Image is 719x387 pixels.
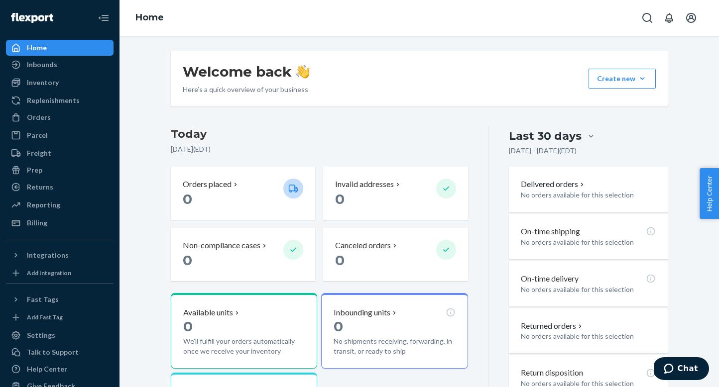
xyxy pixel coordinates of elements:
[27,148,51,158] div: Freight
[521,285,656,294] p: No orders available for this selection
[6,311,114,323] a: Add Fast Tag
[27,182,53,192] div: Returns
[335,179,394,190] p: Invalid addresses
[6,109,114,125] a: Orders
[509,146,577,156] p: [DATE] - [DATE] ( EDT )
[681,8,701,28] button: Open account menu
[334,336,455,356] p: No shipments receiving, forwarding, in transit, or ready to ship
[6,145,114,161] a: Freight
[183,318,193,335] span: 0
[509,128,582,144] div: Last 30 days
[334,307,390,318] p: Inbounding units
[700,168,719,219] button: Help Center
[521,190,656,200] p: No orders available for this selection
[6,361,114,377] a: Help Center
[6,291,114,307] button: Fast Tags
[6,344,114,360] button: Talk to Support
[521,226,580,237] p: On-time shipping
[171,293,317,369] button: Available units0We'll fulfill your orders automatically once we receive your inventory
[521,237,656,247] p: No orders available for this selection
[27,218,47,228] div: Billing
[335,240,391,251] p: Canceled orders
[27,269,71,277] div: Add Integration
[6,267,114,279] a: Add Integration
[323,228,468,281] button: Canceled orders 0
[27,313,63,321] div: Add Fast Tag
[27,112,51,122] div: Orders
[6,179,114,195] a: Returns
[27,165,42,175] div: Prep
[654,357,709,382] iframe: Opens a widget where you can chat to one of our agents
[334,318,343,335] span: 0
[521,367,583,379] p: Return disposition
[183,179,232,190] p: Orders placed
[589,69,656,89] button: Create new
[6,40,114,56] a: Home
[323,167,468,220] button: Invalid addresses 0
[6,327,114,343] a: Settings
[6,75,114,91] a: Inventory
[27,250,69,260] div: Integrations
[27,96,80,105] div: Replenishments
[637,8,657,28] button: Open Search Box
[11,13,53,23] img: Flexport logo
[183,252,192,269] span: 0
[6,127,114,143] a: Parcel
[183,63,310,81] h1: Welcome back
[6,197,114,213] a: Reporting
[335,191,345,207] span: 0
[27,347,79,357] div: Talk to Support
[521,273,579,285] p: On-time delivery
[27,330,55,340] div: Settings
[335,252,345,269] span: 0
[27,60,57,70] div: Inbounds
[135,12,164,23] a: Home
[321,293,468,369] button: Inbounding units0No shipments receiving, forwarding, in transit, or ready to ship
[521,320,584,332] button: Returned orders
[183,336,305,356] p: We'll fulfill your orders automatically once we receive your inventory
[183,191,192,207] span: 0
[27,364,67,374] div: Help Center
[27,43,47,53] div: Home
[27,294,59,304] div: Fast Tags
[171,144,468,154] p: [DATE] ( EDT )
[27,200,60,210] div: Reporting
[659,8,679,28] button: Open notifications
[521,331,656,341] p: No orders available for this selection
[6,93,114,108] a: Replenishments
[6,57,114,73] a: Inbounds
[521,179,586,190] button: Delivered orders
[171,228,315,281] button: Non-compliance cases 0
[6,162,114,178] a: Prep
[27,130,48,140] div: Parcel
[127,3,172,32] ol: breadcrumbs
[183,307,233,318] p: Available units
[94,8,114,28] button: Close Navigation
[27,78,59,88] div: Inventory
[6,215,114,231] a: Billing
[171,126,468,142] h3: Today
[183,85,310,95] p: Here’s a quick overview of your business
[6,247,114,263] button: Integrations
[183,240,260,251] p: Non-compliance cases
[296,65,310,79] img: hand-wave emoji
[171,167,315,220] button: Orders placed 0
